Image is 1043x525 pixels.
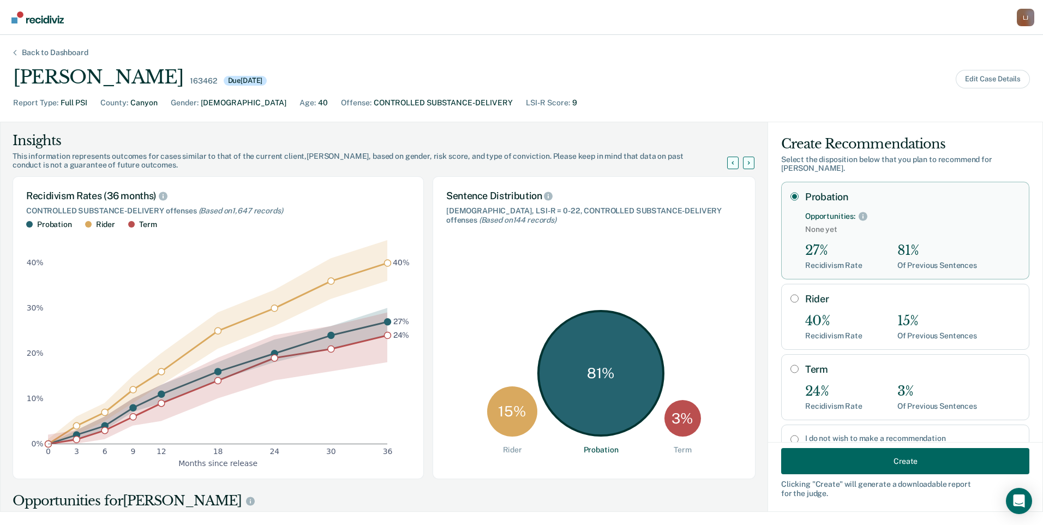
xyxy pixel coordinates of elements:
[487,386,537,437] div: 15 %
[326,447,336,456] text: 30
[32,439,44,448] text: 0%
[781,480,1029,498] div: Clicking " Create " will generate a downloadable report for the judge.
[318,97,328,109] div: 40
[61,97,87,109] div: Full PSI
[446,190,742,202] div: Sentence Distribution
[805,384,862,399] div: 24%
[9,48,101,57] div: Back to Dashboard
[1006,488,1032,514] div: Open Intercom Messenger
[393,258,410,267] text: 40%
[11,11,64,23] img: Recidiviz
[781,448,1029,474] button: Create
[199,206,283,215] span: (Based on 1,647 records )
[46,447,51,456] text: 0
[805,225,1020,234] span: None yet
[341,97,371,109] div: Offense :
[157,447,166,456] text: 12
[1017,9,1034,26] button: Profile dropdown button
[213,447,223,456] text: 18
[27,258,44,267] text: 40%
[503,445,522,455] div: Rider
[26,206,410,216] div: CONTROLLED SUBSTANCE-DELIVERY offenses
[805,243,862,259] div: 27%
[537,310,664,437] div: 81 %
[178,458,257,467] text: Months since release
[201,97,286,109] div: [DEMOGRAPHIC_DATA]
[27,394,44,403] text: 10%
[13,132,740,150] div: Insights
[27,303,44,312] text: 30%
[383,447,393,456] text: 36
[13,492,756,510] div: Opportunities for [PERSON_NAME]
[100,97,128,109] div: County :
[96,220,115,229] div: Rider
[805,293,1020,305] label: Rider
[897,243,977,259] div: 81%
[13,152,740,170] div: This information represents outcomes for cases similar to that of the current client, [PERSON_NAM...
[26,190,410,202] div: Recidivism Rates (36 months)
[897,331,977,341] div: Of Previous Sentences
[781,135,1029,153] div: Create Recommendations
[897,402,977,411] div: Of Previous Sentences
[664,400,701,437] div: 3 %
[393,258,410,339] g: text
[190,76,217,86] div: 163462
[27,258,44,448] g: y-axis tick label
[805,261,862,270] div: Recidivism Rate
[479,216,556,224] span: (Based on 144 records )
[805,313,862,329] div: 40%
[178,458,257,467] g: x-axis label
[781,155,1029,174] div: Select the disposition below that you plan to recommend for [PERSON_NAME] .
[805,363,1020,375] label: Term
[897,261,977,270] div: Of Previous Sentences
[374,97,513,109] div: CONTROLLED SUBSTANCE-DELIVERY
[897,313,977,329] div: 15%
[224,76,267,86] div: Due [DATE]
[526,97,570,109] div: LSI-R Score :
[13,66,183,88] div: [PERSON_NAME]
[805,331,862,341] div: Recidivism Rate
[572,97,577,109] div: 9
[805,402,862,411] div: Recidivism Rate
[139,220,157,229] div: Term
[299,97,316,109] div: Age :
[674,445,691,455] div: Term
[446,206,742,225] div: [DEMOGRAPHIC_DATA], LSI-R = 0-22, CONTROLLED SUBSTANCE-DELIVERY offenses
[956,70,1030,88] button: Edit Case Details
[1017,9,1034,26] div: L J
[130,97,158,109] div: Canyon
[13,97,58,109] div: Report Type :
[27,349,44,357] text: 20%
[805,191,1020,203] label: Probation
[584,445,619,455] div: Probation
[171,97,199,109] div: Gender :
[269,447,279,456] text: 24
[48,240,387,444] g: area
[805,212,855,221] div: Opportunities:
[74,447,79,456] text: 3
[37,220,72,229] div: Probation
[393,317,410,326] text: 27%
[393,331,410,339] text: 24%
[46,447,392,456] g: x-axis tick label
[131,447,136,456] text: 9
[805,434,1020,443] label: I do not wish to make a recommendation
[897,384,977,399] div: 3%
[103,447,107,456] text: 6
